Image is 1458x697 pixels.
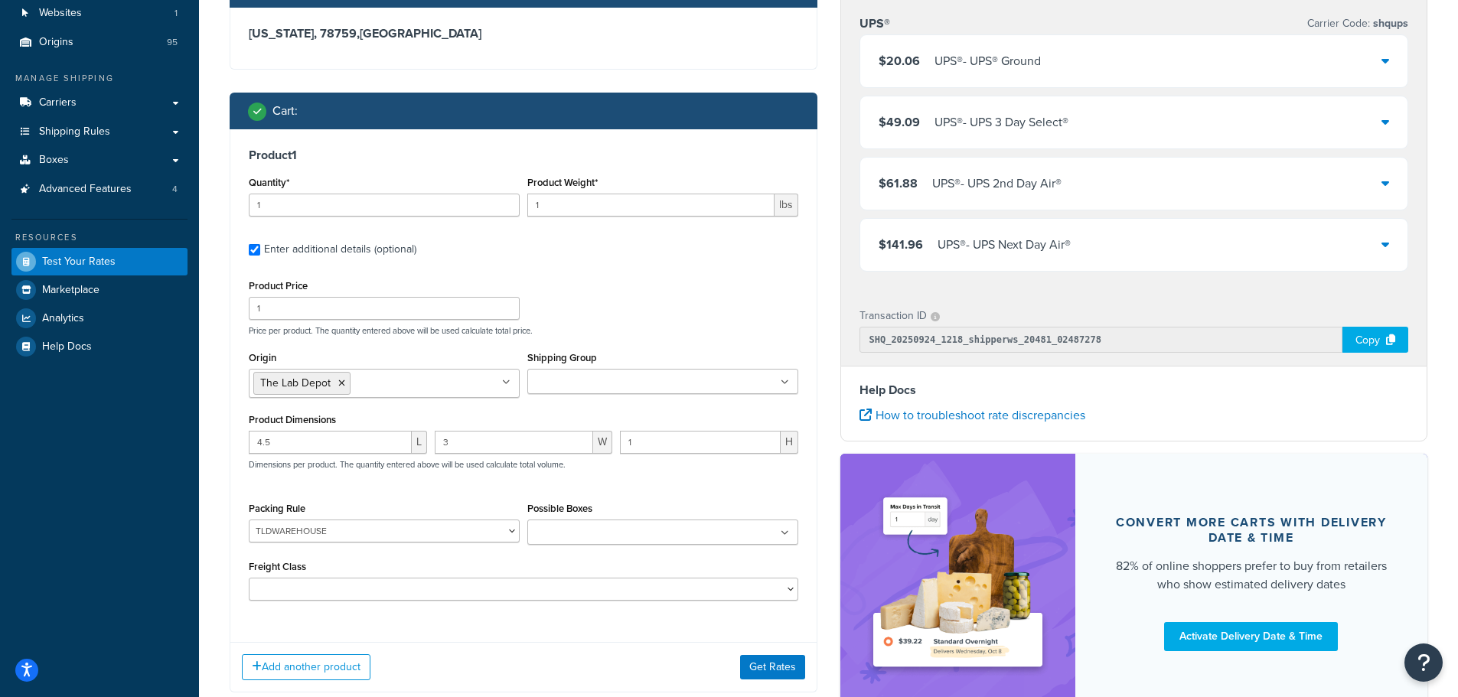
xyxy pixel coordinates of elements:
[1370,15,1408,31] span: shqups
[1112,515,1391,546] div: Convert more carts with delivery date & time
[1342,327,1408,353] div: Copy
[879,52,920,70] span: $20.06
[1307,13,1408,34] p: Carrier Code:
[249,561,306,572] label: Freight Class
[11,72,188,85] div: Manage Shipping
[11,175,188,204] li: Advanced Features
[859,381,1409,399] h4: Help Docs
[11,89,188,117] a: Carriers
[938,234,1071,256] div: UPS® - UPS Next Day Air®
[859,406,1085,424] a: How to troubleshoot rate discrepancies
[42,312,84,325] span: Analytics
[39,125,110,138] span: Shipping Rules
[527,177,598,188] label: Product Weight*
[879,236,923,253] span: $141.96
[934,112,1068,133] div: UPS® - UPS 3 Day Select®
[775,194,798,217] span: lbs
[39,154,69,167] span: Boxes
[1112,557,1391,594] div: 82% of online shoppers prefer to buy from retailers who show estimated delivery dates
[42,284,99,297] span: Marketplace
[1164,622,1338,651] a: Activate Delivery Date & Time
[42,340,92,353] span: Help Docs
[863,477,1052,689] img: feature-image-ddt-36eae7f7280da8017bfb280eaccd9c446f90b1fe08728e4019434db127062ab4.png
[175,7,178,20] span: 1
[11,28,188,57] a: Origins95
[245,325,802,336] p: Price per product. The quantity entered above will be used calculate total price.
[272,104,298,118] h2: Cart :
[11,146,188,174] a: Boxes
[11,305,188,332] a: Analytics
[1404,643,1443,682] button: Open Resource Center
[39,7,82,20] span: Websites
[167,36,178,49] span: 95
[934,50,1041,72] div: UPS® - UPS® Ground
[242,654,370,680] button: Add another product
[249,414,336,425] label: Product Dimensions
[249,352,276,363] label: Origin
[11,231,188,244] div: Resources
[249,280,308,292] label: Product Price
[39,96,77,109] span: Carriers
[11,276,188,304] a: Marketplace
[11,248,188,275] a: Test Your Rates
[879,113,920,131] span: $49.09
[859,305,927,327] p: Transaction ID
[249,194,520,217] input: 0
[11,28,188,57] li: Origins
[11,118,188,146] a: Shipping Rules
[593,431,612,454] span: W
[249,177,289,188] label: Quantity*
[932,173,1062,194] div: UPS® - UPS 2nd Day Air®
[249,503,305,514] label: Packing Rule
[11,175,188,204] a: Advanced Features4
[249,244,260,256] input: Enter additional details (optional)
[740,655,805,679] button: Get Rates
[260,375,331,391] span: The Lab Depot
[11,333,188,360] a: Help Docs
[39,36,73,49] span: Origins
[781,431,798,454] span: H
[527,194,775,217] input: 0.00
[527,503,592,514] label: Possible Boxes
[249,148,798,163] h3: Product 1
[172,183,178,196] span: 4
[245,459,566,470] p: Dimensions per product. The quantity entered above will be used calculate total volume.
[879,174,918,192] span: $61.88
[39,183,132,196] span: Advanced Features
[42,256,116,269] span: Test Your Rates
[412,431,427,454] span: L
[264,239,416,260] div: Enter additional details (optional)
[859,16,890,31] h3: UPS®
[249,26,798,41] h3: [US_STATE], 78759 , [GEOGRAPHIC_DATA]
[527,352,597,363] label: Shipping Group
